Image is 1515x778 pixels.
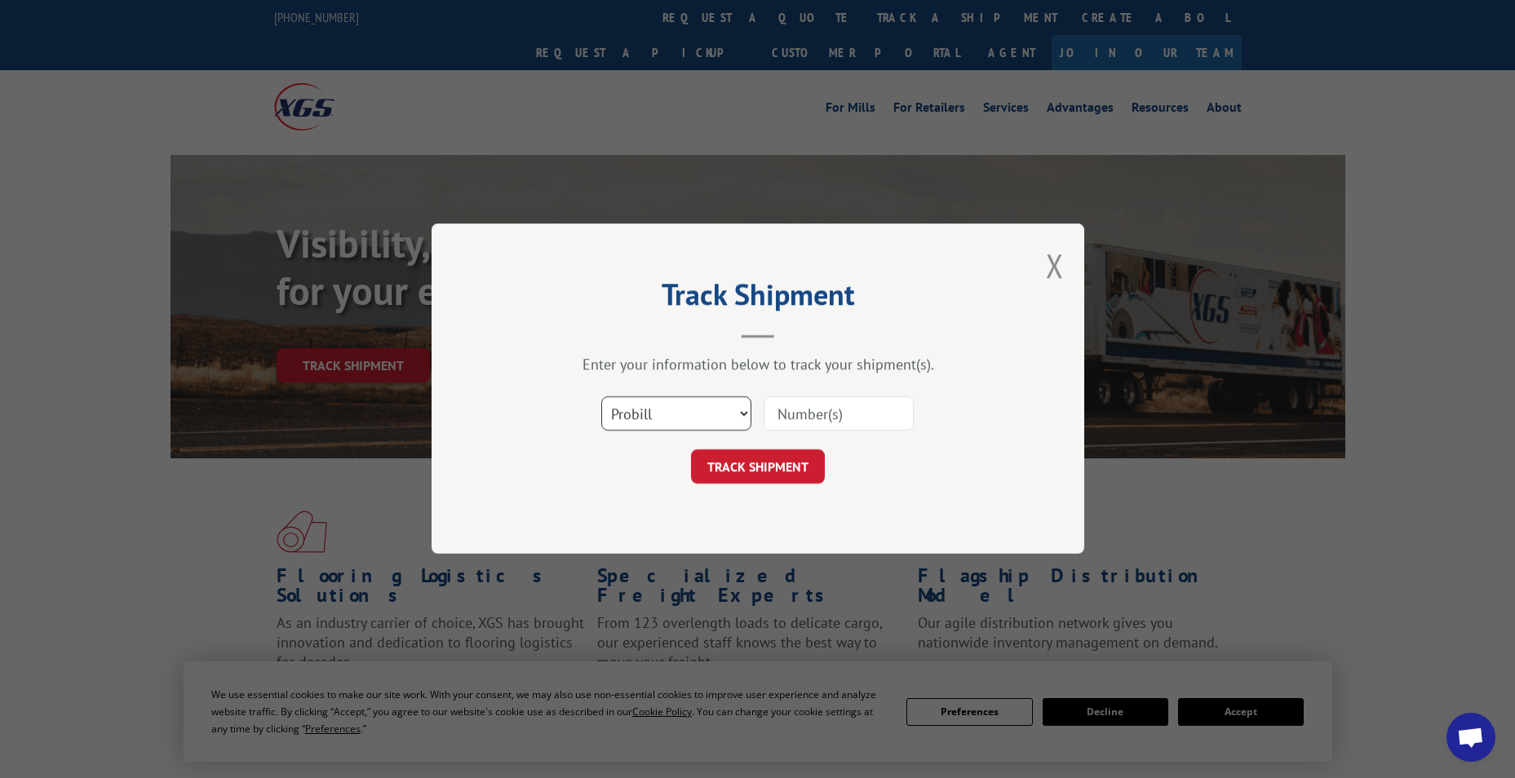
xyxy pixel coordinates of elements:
div: Enter your information below to track your shipment(s). [513,356,1003,374]
button: Close modal [1046,244,1064,287]
button: TRACK SHIPMENT [691,450,825,484]
input: Number(s) [764,397,914,431]
div: Open chat [1446,713,1495,762]
h2: Track Shipment [513,283,1003,314]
